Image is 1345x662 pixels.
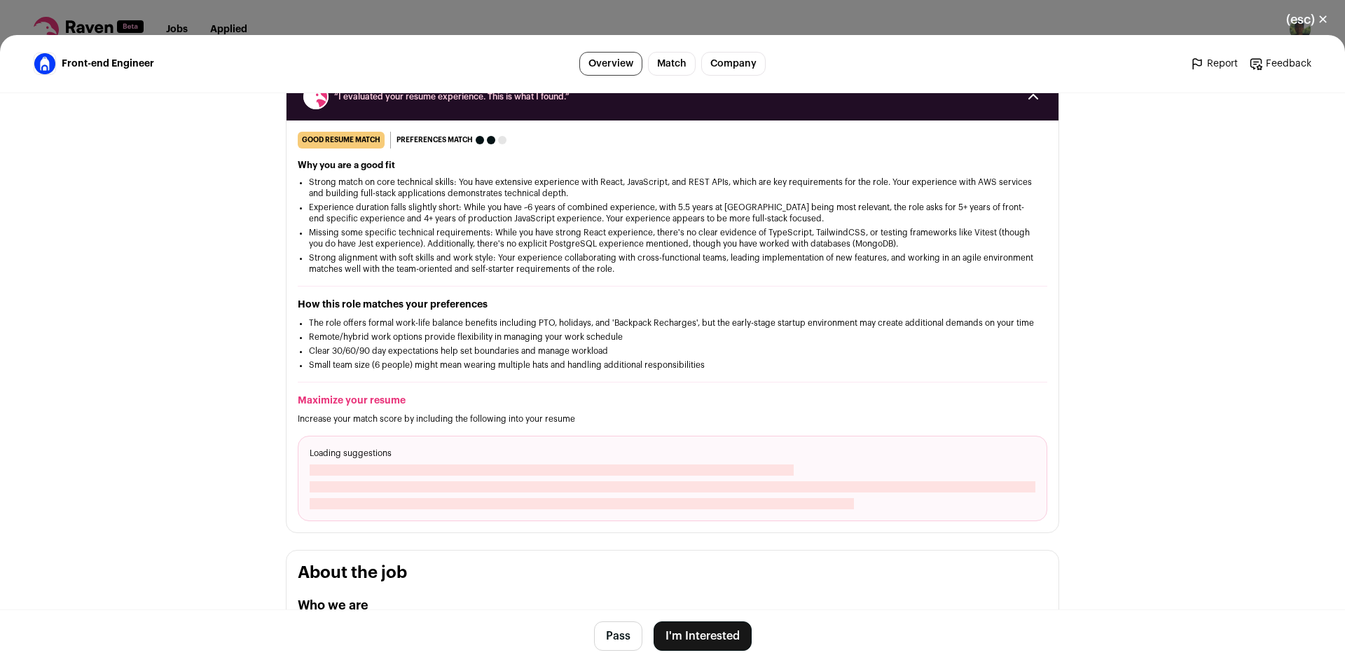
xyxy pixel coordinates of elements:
[648,52,696,76] a: Match
[298,595,1047,615] h2: Who we are
[309,331,1036,343] li: Remote/hybrid work options provide flexibility in managing your work schedule
[298,160,1047,171] h2: Why you are a good fit
[579,52,642,76] a: Overview
[1249,57,1311,71] a: Feedback
[298,298,1047,312] h2: How this role matches your preferences
[62,57,154,71] span: Front-end Engineer
[309,252,1036,275] li: Strong alignment with soft skills and work style: Your experience collaborating with cross-functi...
[396,133,473,147] span: Preferences match
[309,202,1036,224] li: Experience duration falls slightly short: While you have ~6 years of combined experience, with 5....
[1269,4,1345,35] button: Close modal
[298,436,1047,521] div: Loading suggestions
[594,621,642,651] button: Pass
[334,91,1011,102] span: “I evaluated your resume experience. This is what I found.”
[298,394,1047,408] h2: Maximize your resume
[654,621,752,651] button: I'm Interested
[298,132,385,149] div: good resume match
[309,227,1036,249] li: Missing some specific technical requirements: While you have strong React experience, there's no ...
[298,413,1047,425] p: Increase your match score by including the following into your resume
[309,317,1036,329] li: The role offers formal work-life balance benefits including PTO, holidays, and 'Backpack Recharge...
[34,53,55,74] img: 5bd66c6a0dae0b76368f98f4b36bbd5c4e61d771cd1b227cbab099c68536453e.jpg
[309,177,1036,199] li: Strong match on core technical skills: You have extensive experience with React, JavaScript, and ...
[309,345,1036,357] li: Clear 30/60/90 day expectations help set boundaries and manage workload
[701,52,766,76] a: Company
[1190,57,1238,71] a: Report
[309,359,1036,371] li: Small team size (6 people) might mean wearing multiple hats and handling additional responsibilities
[298,562,1047,584] h2: About the job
